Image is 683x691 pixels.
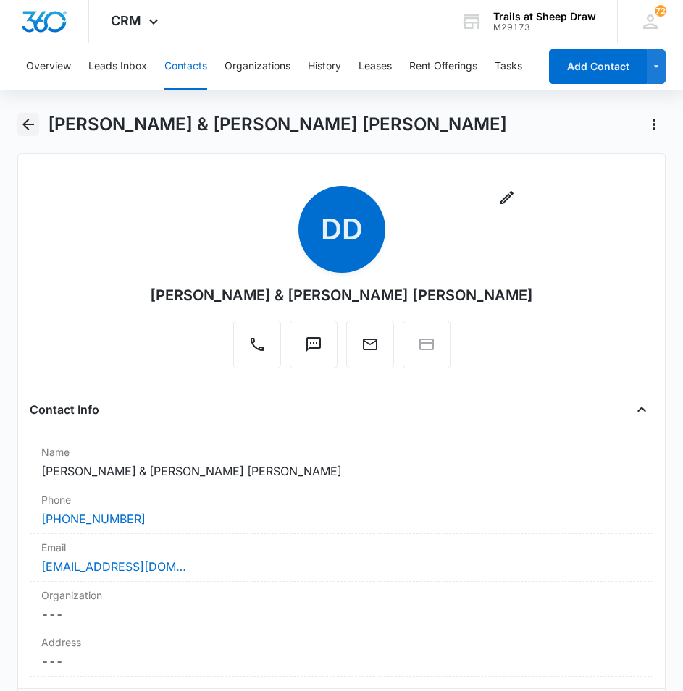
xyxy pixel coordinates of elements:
a: [PHONE_NUMBER] [41,510,146,527]
div: Name[PERSON_NAME] & [PERSON_NAME] [PERSON_NAME] [30,438,654,486]
span: CRM [111,13,141,28]
dd: --- [41,606,642,623]
button: Overview [26,43,71,90]
a: Call [233,343,281,355]
button: Leases [359,43,392,90]
button: Actions [642,113,666,136]
a: Email [346,343,394,355]
button: Tasks [495,43,522,90]
label: Name [41,444,642,459]
button: Rent Offerings [409,43,477,90]
div: Phone[PHONE_NUMBER] [30,486,654,534]
label: Organization [41,588,642,603]
a: [EMAIL_ADDRESS][DOMAIN_NAME] [41,558,186,575]
button: Contacts [164,43,207,90]
div: [PERSON_NAME] & [PERSON_NAME] [PERSON_NAME] [150,284,533,306]
div: account name [493,11,596,22]
span: DD [298,186,385,273]
button: Close [630,398,653,421]
h1: [PERSON_NAME] & [PERSON_NAME] [PERSON_NAME] [48,114,507,135]
button: Organizations [225,43,290,90]
div: Organization--- [30,582,654,629]
button: History [308,43,341,90]
div: Email[EMAIL_ADDRESS][DOMAIN_NAME] [30,534,654,582]
label: Email [41,540,642,555]
button: Back [17,113,40,136]
span: 72 [655,5,666,17]
div: notifications count [655,5,666,17]
h4: Contact Info [30,401,99,418]
label: Phone [41,492,642,507]
button: Add Contact [549,49,647,84]
a: Text [290,343,338,355]
button: Email [346,321,394,368]
dd: [PERSON_NAME] & [PERSON_NAME] [PERSON_NAME] [41,462,642,480]
button: Call [233,321,281,368]
dd: --- [41,653,642,670]
button: Text [290,321,338,368]
div: account id [493,22,596,33]
button: Leads Inbox [88,43,147,90]
div: Address--- [30,629,654,677]
label: Address [41,635,642,650]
